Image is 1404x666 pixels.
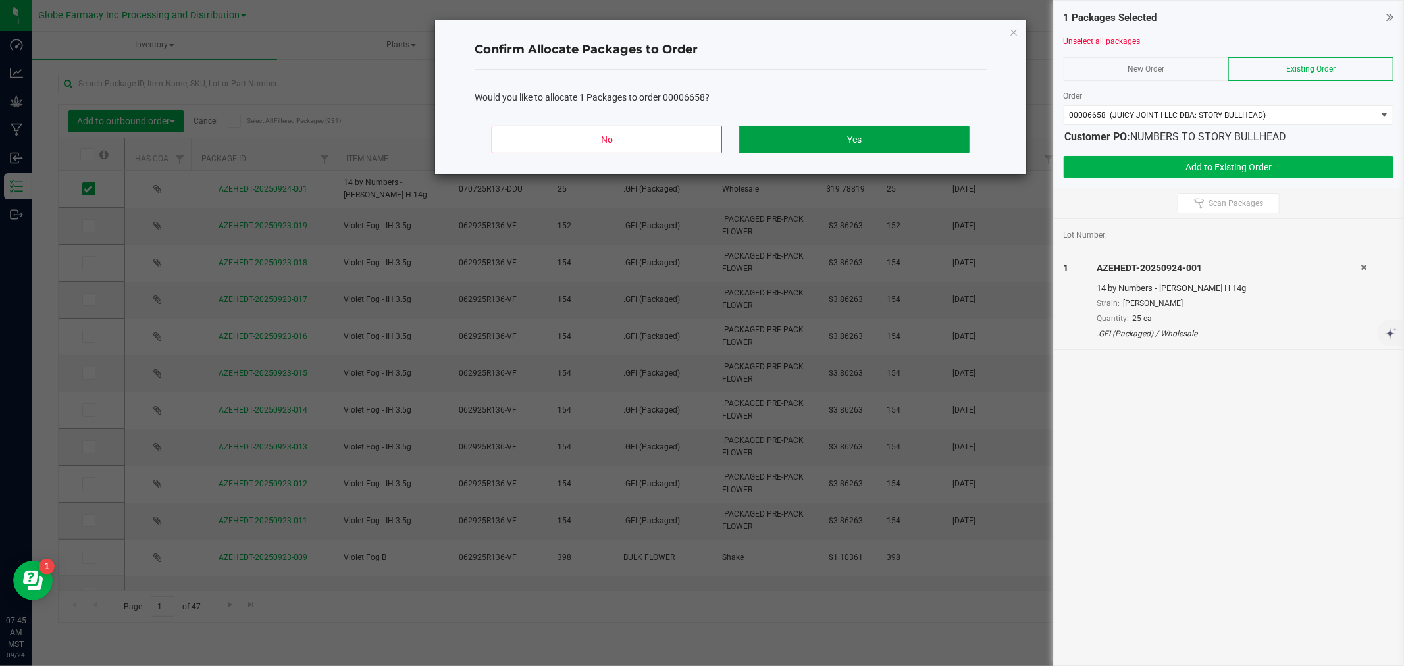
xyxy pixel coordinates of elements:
button: Yes [739,126,970,153]
button: No [492,126,722,153]
div: Would you like to allocate 1 Packages to order 00006658? [475,91,987,105]
iframe: Resource center [13,561,53,600]
button: Close [1009,24,1018,39]
h4: Confirm Allocate Packages to Order [475,41,987,59]
iframe: Resource center unread badge [39,559,55,575]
